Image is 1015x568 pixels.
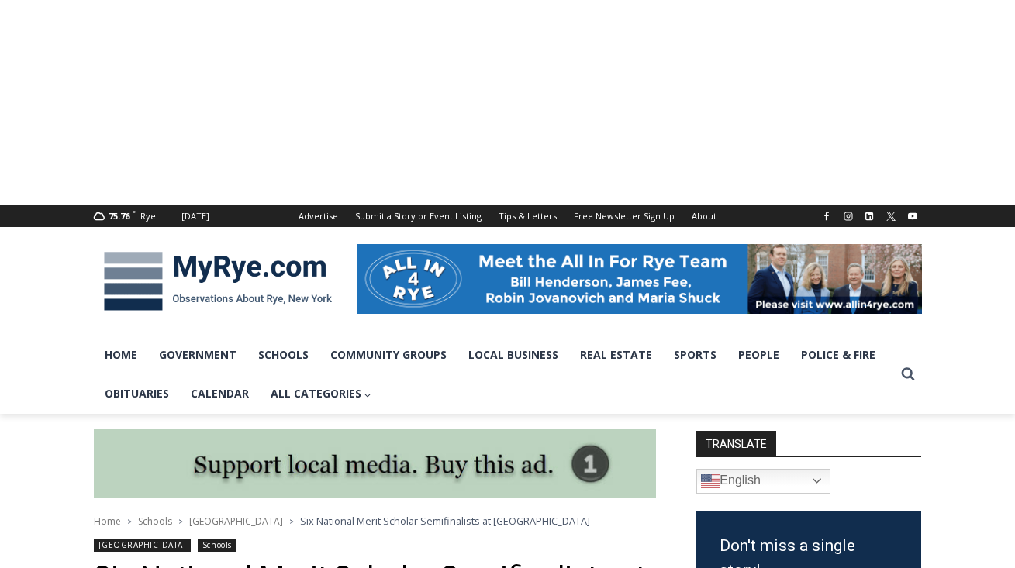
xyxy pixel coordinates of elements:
span: > [178,516,183,527]
a: [GEOGRAPHIC_DATA] [189,515,283,528]
nav: Primary Navigation [94,336,894,414]
a: Community Groups [319,336,457,374]
a: Instagram [839,207,858,225]
a: YouTube [903,207,922,225]
a: Tips & Letters [490,205,565,227]
a: Sports [663,336,727,374]
img: MyRye.com [94,241,342,322]
img: All in for Rye [357,244,922,314]
a: Real Estate [569,336,663,374]
span: All Categories [271,385,372,402]
a: About [683,205,725,227]
span: F [132,208,136,216]
a: X [882,207,900,225]
a: Police & Fire [790,336,886,374]
a: All Categories [260,374,383,413]
span: 75.76 [109,210,129,222]
a: Linkedin [860,207,879,225]
a: Submit a Story or Event Listing [347,205,490,227]
strong: TRANSLATE [696,431,776,456]
a: Government [148,336,247,374]
nav: Secondary Navigation [290,205,725,227]
a: Advertise [290,205,347,227]
a: Schools [198,539,236,552]
a: Calendar [180,374,260,413]
div: Rye [140,209,156,223]
a: Home [94,515,121,528]
span: Six National Merit Scholar Semifinalists at [GEOGRAPHIC_DATA] [300,514,590,528]
span: > [289,516,294,527]
img: support local media, buy this ad [94,429,656,499]
a: Facebook [817,207,836,225]
a: English [696,469,830,494]
a: Obituaries [94,374,180,413]
button: View Search Form [894,360,922,388]
a: Schools [138,515,172,528]
img: en [701,472,720,491]
a: [GEOGRAPHIC_DATA] [94,539,192,552]
a: Schools [247,336,319,374]
span: > [127,516,132,527]
a: Home [94,336,148,374]
div: [DATE] [181,209,209,223]
nav: Breadcrumbs [94,513,656,528]
a: Free Newsletter Sign Up [565,205,683,227]
a: People [727,336,790,374]
a: Local Business [457,336,569,374]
